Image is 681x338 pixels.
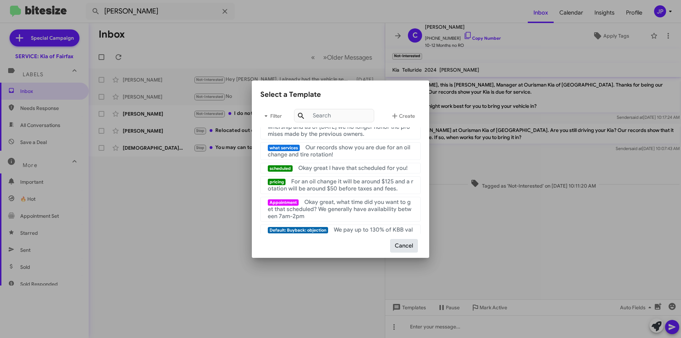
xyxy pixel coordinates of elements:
span: Create [391,110,415,122]
span: Our records show you are due for an oil change and tire rotation! [268,144,410,158]
span: Okay great, what time did you want to get that scheduled? We generally have availability between ... [268,199,411,220]
input: Search [294,109,374,122]
button: Cancel [390,239,418,253]
span: pricing [268,179,286,185]
span: Okay great I have that scheduled for you! [298,165,408,172]
span: Appointment [268,199,299,206]
button: Create [385,107,421,124]
span: We pay up to 130% of KBB value! :) We need to look under the hood to get you an exact number - so... [268,226,413,248]
button: Filter [260,107,283,124]
span: For an oil change it will be around $125 and a rotation will be around $50 before taxes and fees. [268,178,413,192]
span: scheduled [268,165,293,172]
span: Default: Buyback: objection [268,227,328,233]
span: what services [268,145,300,151]
span: Filter [260,110,283,122]
div: Select a Template [260,89,421,100]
